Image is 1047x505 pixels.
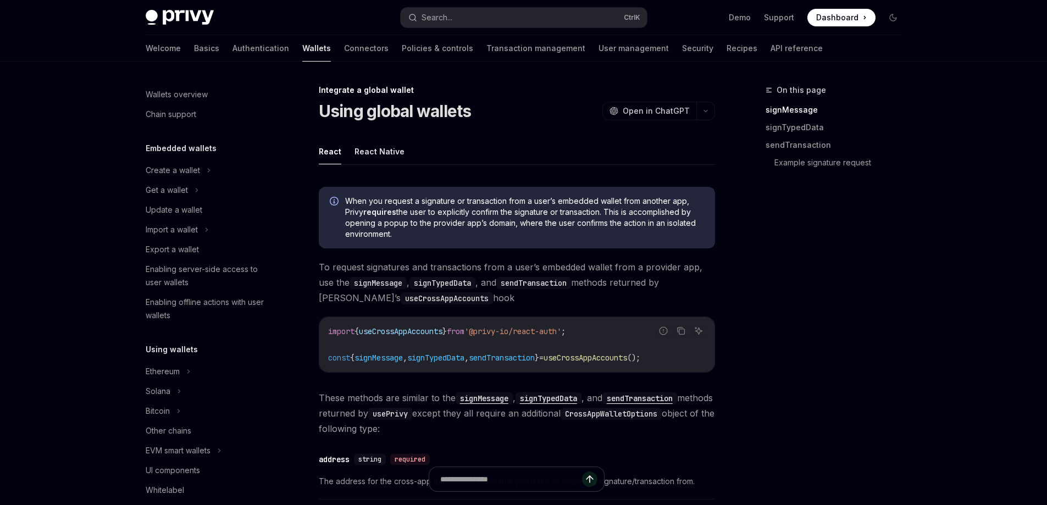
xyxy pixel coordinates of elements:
span: Open in ChatGPT [623,106,690,116]
a: Chain support [137,104,278,124]
button: Open in ChatGPT [602,102,696,120]
div: Enabling server-side access to user wallets [146,263,271,289]
a: Wallets overview [137,85,278,104]
a: Basics [194,35,219,62]
a: Update a wallet [137,200,278,220]
code: sendTransaction [496,277,571,289]
span: useCrossAppAccounts [544,353,627,363]
code: signMessage [350,277,407,289]
div: Integrate a global wallet [319,85,715,96]
span: When you request a signature or transaction from a user’s embedded wallet from another app, Privy... [345,196,704,240]
span: To request signatures and transactions from a user’s embedded wallet from a provider app, use the... [319,259,715,306]
div: Chain support [146,108,196,121]
span: sendTransaction [469,353,535,363]
span: '@privy-io/react-auth' [464,326,561,336]
div: required [390,454,430,465]
span: ; [561,326,566,336]
span: } [535,353,539,363]
span: import [328,326,354,336]
a: Wallets [302,35,331,62]
a: sendTransaction [602,392,677,403]
a: Connectors [344,35,389,62]
div: Get a wallet [146,184,188,197]
span: useCrossAppAccounts [359,326,442,336]
button: Send message [582,471,597,487]
a: UI components [137,460,278,480]
div: Import a wallet [146,223,198,236]
span: (); [627,353,640,363]
button: Report incorrect code [656,324,671,338]
div: Create a wallet [146,164,200,177]
span: Dashboard [816,12,858,23]
code: signTypedData [516,392,581,404]
code: signTypedData [409,277,475,289]
a: Other chains [137,421,278,441]
div: Ethereum [146,365,180,378]
div: Other chains [146,424,191,437]
span: from [447,326,464,336]
a: Policies & controls [402,35,473,62]
div: address [319,454,350,465]
a: Welcome [146,35,181,62]
span: } [442,326,447,336]
code: usePrivy [368,408,412,420]
div: UI components [146,464,200,477]
h1: Using global wallets [319,101,472,121]
div: Enabling offline actions with user wallets [146,296,271,322]
a: signTypedData [516,392,581,403]
span: signMessage [354,353,403,363]
a: Support [764,12,794,23]
span: = [539,353,544,363]
a: Authentication [232,35,289,62]
span: , [464,353,469,363]
div: Solana [146,385,170,398]
code: signMessage [456,392,513,404]
span: const [328,353,350,363]
span: Ctrl K [624,13,640,22]
a: Whitelabel [137,480,278,500]
span: { [350,353,354,363]
a: User management [599,35,669,62]
svg: Info [330,197,341,208]
a: Transaction management [486,35,585,62]
a: signTypedData [766,119,911,136]
code: useCrossAppAccounts [401,292,493,304]
a: API reference [771,35,823,62]
code: CrossAppWalletOptions [561,408,662,420]
span: { [354,326,359,336]
span: These methods are similar to the , , and methods returned by except they all require an additiona... [319,390,715,436]
a: sendTransaction [766,136,911,154]
button: Ask AI [691,324,706,338]
h5: Embedded wallets [146,142,217,155]
a: Example signature request [774,154,911,171]
img: dark logo [146,10,214,25]
code: sendTransaction [602,392,677,404]
a: Enabling server-side access to user wallets [137,259,278,292]
span: string [358,455,381,464]
div: Bitcoin [146,404,170,418]
a: signMessage [456,392,513,403]
div: Whitelabel [146,484,184,497]
div: Search... [422,11,452,24]
button: React [319,138,341,164]
button: Search...CtrlK [401,8,647,27]
span: , [403,353,407,363]
div: Update a wallet [146,203,202,217]
a: Enabling offline actions with user wallets [137,292,278,325]
span: signTypedData [407,353,464,363]
a: Dashboard [807,9,876,26]
strong: requires [363,207,396,217]
a: signMessage [766,101,911,119]
button: React Native [354,138,405,164]
span: On this page [777,84,826,97]
a: Export a wallet [137,240,278,259]
div: EVM smart wallets [146,444,210,457]
a: Demo [729,12,751,23]
div: Export a wallet [146,243,199,256]
button: Copy the contents from the code block [674,324,688,338]
div: Wallets overview [146,88,208,101]
a: Security [682,35,713,62]
a: Recipes [727,35,757,62]
button: Toggle dark mode [884,9,902,26]
h5: Using wallets [146,343,198,356]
